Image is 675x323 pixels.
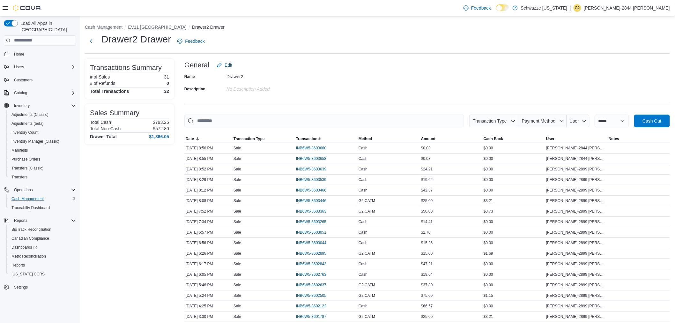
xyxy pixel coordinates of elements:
[11,130,39,135] span: Inventory Count
[18,20,76,33] span: Load All Apps in [GEOGRAPHIC_DATA]
[546,177,606,182] span: [PERSON_NAME]-2899 [PERSON_NAME]
[9,173,76,181] span: Transfers
[184,86,205,92] label: Description
[101,33,171,46] h1: Drawer2 Drawer
[9,138,62,145] a: Inventory Manager (Classic)
[6,173,78,182] button: Transfers
[546,188,606,193] span: [PERSON_NAME]-2899 [PERSON_NAME]
[421,282,433,288] span: $37.80
[546,198,606,203] span: [PERSON_NAME]-2899 [PERSON_NAME]
[296,144,333,152] button: INB6W5-3603660
[85,24,670,32] nav: An example of EuiBreadcrumbs
[14,285,28,290] span: Settings
[9,195,46,203] a: Cash Management
[421,177,433,182] span: $19.62
[359,198,375,203] span: G2 CATM
[184,144,232,152] div: [DATE] 8:56 PM
[473,118,507,124] span: Transaction Type
[295,135,357,143] button: Transaction #
[164,74,169,79] p: 31
[546,146,606,151] span: [PERSON_NAME]-2844 [PERSON_NAME]
[1,101,78,110] button: Inventory
[9,244,76,251] span: Dashboards
[359,261,367,267] span: Cash
[11,283,76,291] span: Settings
[9,270,47,278] a: [US_STATE] CCRS
[296,260,333,268] button: INB6W5-3602843
[9,111,51,118] a: Adjustments (Classic)
[296,167,326,172] span: INB6W5-3603639
[9,204,52,212] a: Traceabilty Dashboard
[296,293,326,298] span: INB6W5-3602505
[296,136,321,141] span: Transaction #
[4,47,76,309] nav: Complex example
[359,314,375,319] span: G2 CATM
[90,64,162,71] h3: Transactions Summary
[482,239,545,247] div: $0.00
[184,176,232,184] div: [DATE] 8:29 PM
[482,197,545,205] div: $3.21
[421,293,433,298] span: $75.00
[421,167,433,172] span: $24.21
[421,251,433,256] span: $15.00
[9,155,43,163] a: Purchase Orders
[6,110,78,119] button: Adjustments (Classic)
[482,292,545,299] div: $1.15
[9,155,76,163] span: Purchase Orders
[184,197,232,205] div: [DATE] 8:08 PM
[482,302,545,310] div: $0.00
[296,282,326,288] span: INB6W5-3602637
[14,90,27,95] span: Catalog
[192,25,225,30] button: Drawer2 Drawer
[546,136,555,141] span: User
[226,84,312,92] div: No Description added
[6,243,78,252] a: Dashboards
[6,203,78,212] button: Traceabilty Dashboard
[90,74,110,79] h6: # of Sales
[1,282,78,292] button: Settings
[546,272,606,277] span: [PERSON_NAME]-2899 [PERSON_NAME]
[184,313,232,320] div: [DATE] 3:30 PM
[234,188,241,193] p: Sale
[546,240,606,245] span: [PERSON_NAME]-2899 [PERSON_NAME]
[9,226,54,233] a: BioTrack Reconciliation
[11,76,76,84] span: Customers
[296,198,326,203] span: INB6W5-3603446
[14,64,24,70] span: Users
[296,197,333,205] button: INB6W5-3603446
[6,234,78,243] button: Canadian Compliance
[234,230,241,235] p: Sale
[185,38,204,44] span: Feedback
[359,293,375,298] span: G2 CATM
[90,134,117,139] h4: Drawer Total
[9,146,76,154] span: Manifests
[296,207,333,215] button: INB6W5-3603363
[296,302,333,310] button: INB6W5-3602122
[421,261,433,267] span: $47.21
[234,219,241,224] p: Sale
[359,240,367,245] span: Cash
[1,49,78,59] button: Home
[234,282,241,288] p: Sale
[167,81,169,86] p: 0
[421,198,433,203] span: $25.00
[482,165,545,173] div: $0.00
[6,270,78,279] button: [US_STATE] CCRS
[234,272,241,277] p: Sale
[11,139,59,144] span: Inventory Manager (Classic)
[9,235,76,242] span: Canadian Compliance
[9,235,52,242] a: Canadian Compliance
[482,260,545,268] div: $0.00
[482,218,545,226] div: $0.00
[234,240,241,245] p: Sale
[234,314,241,319] p: Sale
[14,218,27,223] span: Reports
[546,251,606,256] span: [PERSON_NAME]-2899 [PERSON_NAME]
[570,118,579,124] span: User
[11,112,48,117] span: Adjustments (Classic)
[6,128,78,137] button: Inventory Count
[85,25,122,30] button: Cash Management
[609,136,619,141] span: Notes
[90,120,111,125] h6: Total Cash
[6,225,78,234] button: BioTrack Reconciliation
